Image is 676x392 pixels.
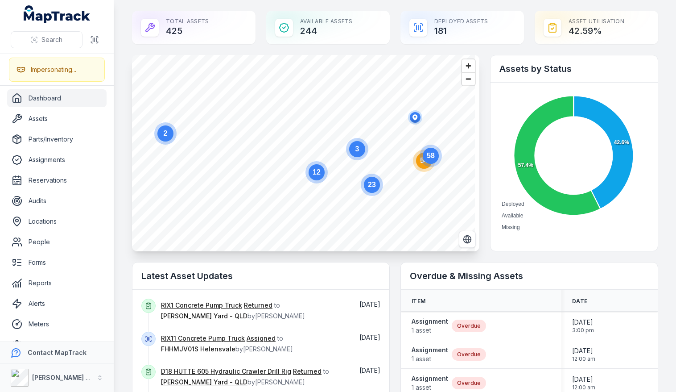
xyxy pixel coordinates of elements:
[161,312,247,321] a: [PERSON_NAME] Yard - QLD
[572,346,595,363] time: 31/07/2025, 12:00:00 am
[412,346,448,354] strong: Assignment
[462,72,475,85] button: Zoom out
[572,298,587,305] span: Date
[572,318,594,334] time: 30/09/2025, 3:00:00 pm
[410,270,649,282] h2: Overdue & Missing Assets
[247,334,276,343] a: Assigned
[132,55,475,251] canvas: Map
[161,334,245,343] a: RIX11 Concrete Pump Truck
[572,346,595,355] span: [DATE]
[31,65,76,74] div: Impersonating...
[499,63,649,75] h2: Assets by Status
[161,378,247,387] a: [PERSON_NAME] Yard - QLD
[355,145,359,153] text: 3
[572,384,595,391] span: 12:00 am
[7,336,107,354] a: Settings
[7,171,107,189] a: Reservations
[7,151,107,169] a: Assignments
[572,355,595,363] span: 12:00 am
[7,192,107,210] a: Audits
[462,59,475,72] button: Zoom in
[412,383,448,392] span: 1 asset
[7,130,107,148] a: Parts/Inventory
[359,367,380,374] time: 13/10/2025, 2:03:10 pm
[412,346,448,363] a: Assignment1 asset
[412,317,448,335] a: Assignment1 asset
[161,301,242,310] a: RIX1 Concrete Pump Truck
[7,254,107,271] a: Forms
[359,367,380,374] span: [DATE]
[502,213,523,219] span: Available
[7,315,107,333] a: Meters
[412,298,425,305] span: Item
[427,152,435,159] text: 58
[502,201,524,207] span: Deployed
[359,300,380,308] span: [DATE]
[412,374,448,392] a: Assignment1 asset
[7,89,107,107] a: Dashboard
[452,377,486,389] div: Overdue
[572,318,594,327] span: [DATE]
[412,326,448,335] span: 1 asset
[7,233,107,251] a: People
[359,334,380,341] span: [DATE]
[502,224,520,230] span: Missing
[161,345,235,354] a: FHHMJV01S Helensvale
[412,374,448,383] strong: Assignment
[32,374,105,381] strong: [PERSON_NAME] Group
[572,327,594,334] span: 3:00 pm
[7,295,107,313] a: Alerts
[452,348,486,361] div: Overdue
[359,334,380,341] time: 13/10/2025, 2:03:58 pm
[161,334,293,353] span: to by [PERSON_NAME]
[161,301,305,320] span: to by [PERSON_NAME]
[412,317,448,326] strong: Assignment
[572,375,595,384] span: [DATE]
[293,367,322,376] a: Returned
[11,31,82,48] button: Search
[164,129,168,137] text: 2
[572,375,595,391] time: 14/09/2025, 12:00:00 am
[24,5,91,23] a: MapTrack
[7,274,107,292] a: Reports
[7,213,107,230] a: Locations
[452,320,486,332] div: Overdue
[313,168,321,176] text: 12
[41,35,62,44] span: Search
[359,300,380,308] time: 13/10/2025, 2:04:26 pm
[141,270,380,282] h2: Latest Asset Updates
[7,110,107,128] a: Assets
[459,231,476,248] button: Switch to Satellite View
[412,354,448,363] span: 1 asset
[244,301,272,310] a: Returned
[161,367,329,386] span: to by [PERSON_NAME]
[368,181,376,188] text: 23
[161,367,291,376] a: D18 HUTTE 605 Hydraulic Crawler Drill Rig
[28,349,87,356] strong: Contact MapTrack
